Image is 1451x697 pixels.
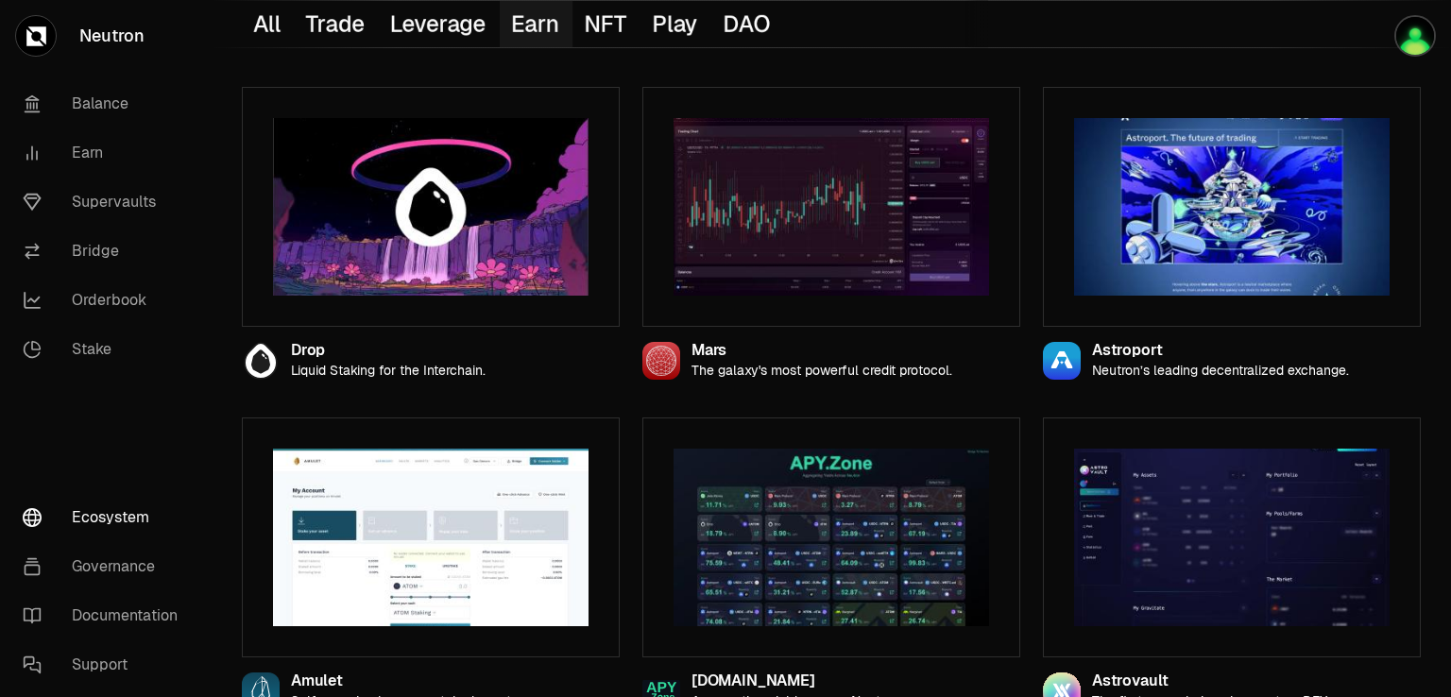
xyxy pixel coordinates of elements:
[640,1,711,47] button: Play
[273,449,589,626] img: Amulet preview image
[291,363,486,379] p: Liquid Staking for the Interchain.
[691,363,952,379] p: The galaxy's most powerful credit protocol.
[8,640,204,689] a: Support
[500,1,572,47] button: Earn
[573,1,641,47] button: NFT
[1394,15,1436,57] img: Wallet 1
[691,343,952,359] div: Mars
[8,325,204,374] a: Stake
[8,227,204,276] a: Bridge
[273,118,589,296] img: Drop preview image
[691,673,902,689] div: [DOMAIN_NAME]
[1092,363,1349,379] p: Neutron’s leading decentralized exchange.
[378,1,500,47] button: Leverage
[674,118,989,296] img: Mars preview image
[8,128,204,178] a: Earn
[291,343,486,359] div: Drop
[8,591,204,640] a: Documentation
[8,79,204,128] a: Balance
[1074,118,1390,296] img: Astroport preview image
[295,1,379,47] button: Trade
[711,1,784,47] button: DAO
[1092,343,1349,359] div: Astroport
[8,542,204,591] a: Governance
[242,1,295,47] button: All
[8,493,204,542] a: Ecosystem
[291,673,521,689] div: Amulet
[674,449,989,626] img: Apy.Zone preview image
[1092,673,1330,689] div: Astrovault
[8,276,204,325] a: Orderbook
[1074,449,1390,626] img: Astrovault preview image
[8,178,204,227] a: Supervaults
